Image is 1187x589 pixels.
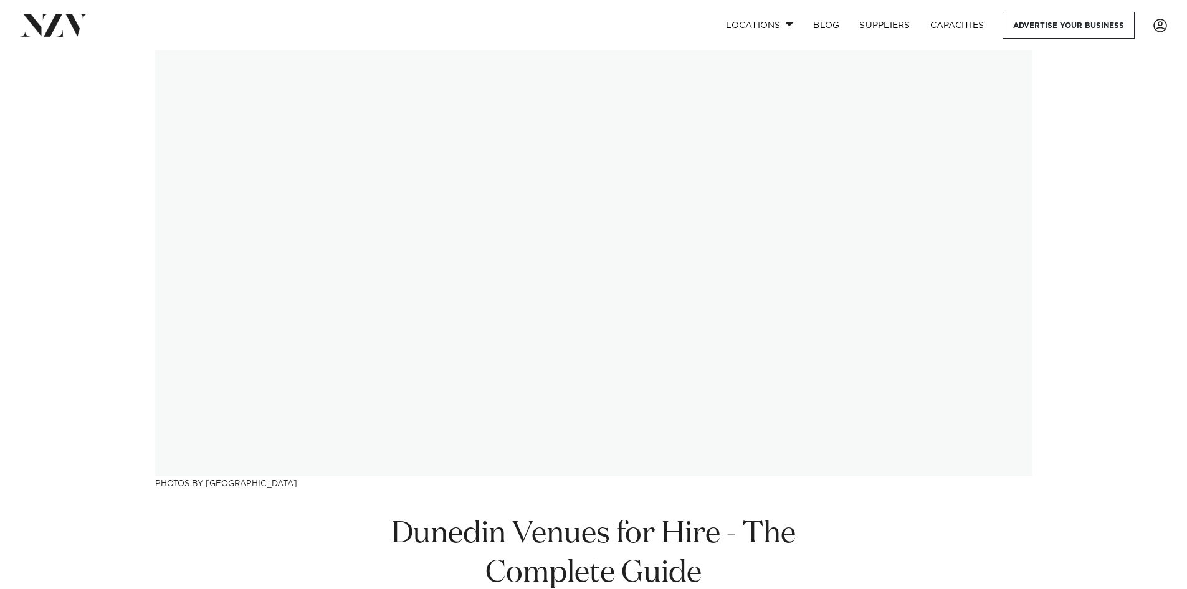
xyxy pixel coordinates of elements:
a: Locations [716,12,803,39]
a: Advertise your business [1003,12,1135,39]
img: nzv-logo.png [20,14,88,36]
a: SUPPLIERS [849,12,920,39]
a: Capacities [920,12,994,39]
a: BLOG [803,12,849,39]
h3: Photos by [GEOGRAPHIC_DATA] [155,476,1032,489]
